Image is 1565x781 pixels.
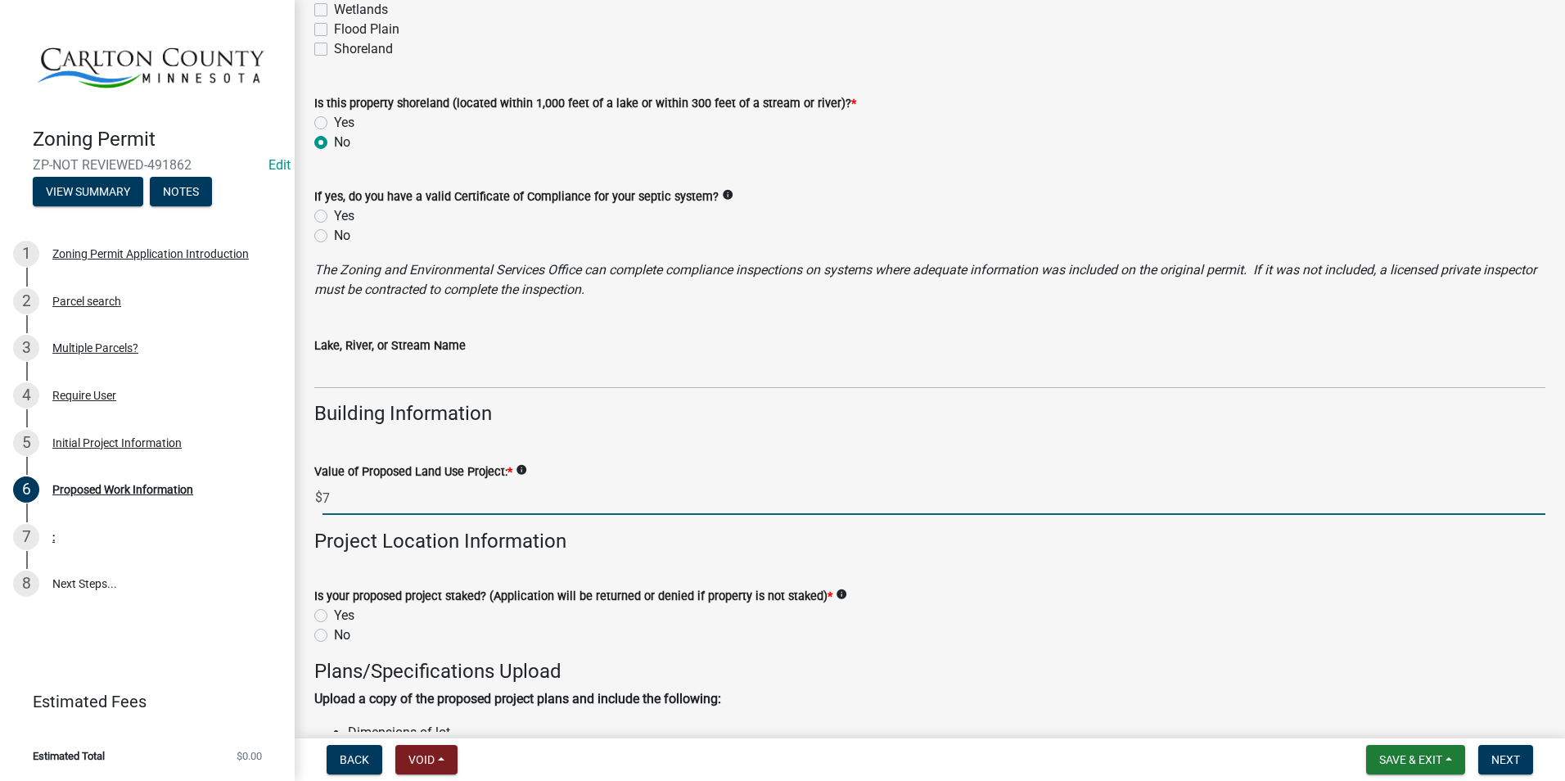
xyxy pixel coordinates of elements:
[150,187,212,200] wm-modal-confirm: Notes
[1478,745,1533,774] button: Next
[314,262,1536,297] i: The Zoning and Environmental Services Office can complete compliance inspections on systems where...
[150,177,212,206] button: Notes
[1491,753,1520,766] span: Next
[334,113,354,133] label: Yes
[334,20,399,39] label: Flood Plain
[13,335,39,361] div: 3
[836,589,847,600] i: info
[334,133,350,152] label: No
[33,157,262,173] span: ZP-NOT REVIEWED-491862
[33,128,282,151] h4: Zoning Permit
[237,751,262,761] span: $0.00
[334,625,350,645] label: No
[722,189,733,201] i: info
[268,157,291,173] a: Edit
[314,402,1545,426] h4: Building Information
[408,753,435,766] span: Void
[13,571,39,597] div: 8
[52,484,193,495] div: Proposed Work Information
[13,430,39,456] div: 5
[314,98,856,110] label: Is this property shoreland (located within 1,000 feet of a lake or within 300 feet of a stream or...
[52,390,116,401] div: Require User
[314,660,1545,684] h4: Plans/Specifications Upload
[13,524,39,550] div: 7
[52,296,121,307] div: Parcel search
[52,248,249,260] div: Zoning Permit Application Introduction
[13,685,268,718] a: Estimated Fees
[334,606,354,625] label: Yes
[314,192,719,203] label: If yes, do you have a valid Certificate of Compliance for your septic system?
[52,342,138,354] div: Multiple Parcels?
[516,464,527,476] i: info
[13,288,39,314] div: 2
[334,226,350,246] label: No
[334,206,354,226] label: Yes
[395,745,458,774] button: Void
[314,691,721,707] strong: Upload a copy of the proposed project plans and include the following:
[348,723,898,743] li: Dimensions of lot
[314,530,1545,553] h4: Project Location Information
[33,187,143,200] wm-modal-confirm: Summary
[13,241,39,267] div: 1
[33,751,105,761] span: Estimated Total
[1379,753,1442,766] span: Save & Exit
[340,753,369,766] span: Back
[334,39,393,59] label: Shoreland
[52,531,55,543] div: :
[1366,745,1465,774] button: Save & Exit
[314,467,512,478] label: Value of Proposed Land Use Project:
[314,481,323,515] span: $
[13,382,39,409] div: 4
[314,591,832,603] label: Is your proposed project staked? (Application will be returned or denied if property is not staked)
[327,745,382,774] button: Back
[13,476,39,503] div: 6
[314,341,466,352] label: Lake, River, or Stream Name
[33,17,268,111] img: Carlton County, Minnesota
[52,437,182,449] div: Initial Project Information
[268,157,291,173] wm-modal-confirm: Edit Application Number
[33,177,143,206] button: View Summary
